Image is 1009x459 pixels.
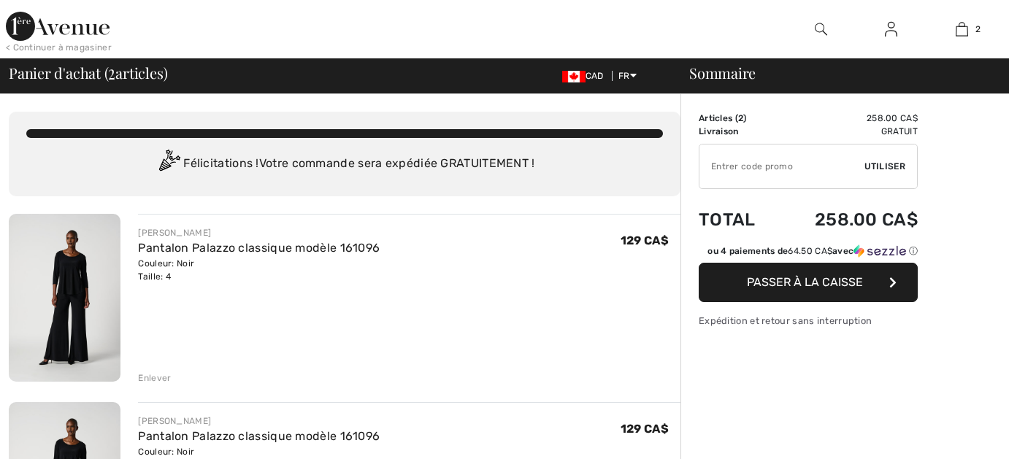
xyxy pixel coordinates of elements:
[562,71,610,81] span: CAD
[699,263,918,302] button: Passer à la caisse
[26,150,663,179] div: Félicitations ! Votre commande sera expédiée GRATUITEMENT !
[9,214,120,382] img: Pantalon Palazzo classique modèle 161096
[621,234,669,247] span: 129 CA$
[975,23,981,36] span: 2
[138,371,171,385] div: Enlever
[776,195,918,244] td: 258.00 CA$
[621,422,669,436] span: 129 CA$
[699,144,864,188] input: Code promo
[138,226,380,239] div: [PERSON_NAME]
[853,244,906,258] img: Sezzle
[699,314,918,328] div: Expédition et retour sans interruption
[154,150,183,179] img: Congratulation2.svg
[788,246,832,256] span: 64.50 CA$
[815,20,827,38] img: recherche
[776,125,918,138] td: Gratuit
[138,257,380,283] div: Couleur: Noir Taille: 4
[672,66,1000,80] div: Sommaire
[138,414,380,428] div: [PERSON_NAME]
[699,125,776,138] td: Livraison
[138,429,380,443] a: Pantalon Palazzo classique modèle 161096
[699,112,776,125] td: Articles ( )
[6,41,112,54] div: < Continuer à magasiner
[618,71,637,81] span: FR
[138,241,380,255] a: Pantalon Palazzo classique modèle 161096
[864,160,905,173] span: Utiliser
[6,12,110,41] img: 1ère Avenue
[885,20,897,38] img: Mes infos
[738,113,743,123] span: 2
[707,244,918,258] div: ou 4 paiements de avec
[873,20,909,39] a: Se connecter
[9,66,167,80] span: Panier d'achat ( articles)
[562,71,586,82] img: Canadian Dollar
[699,195,776,244] td: Total
[699,244,918,263] div: ou 4 paiements de64.50 CA$avecSezzle Cliquez pour en savoir plus sur Sezzle
[108,62,115,81] span: 2
[776,112,918,125] td: 258.00 CA$
[927,20,997,38] a: 2
[956,20,968,38] img: Mon panier
[747,275,863,289] span: Passer à la caisse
